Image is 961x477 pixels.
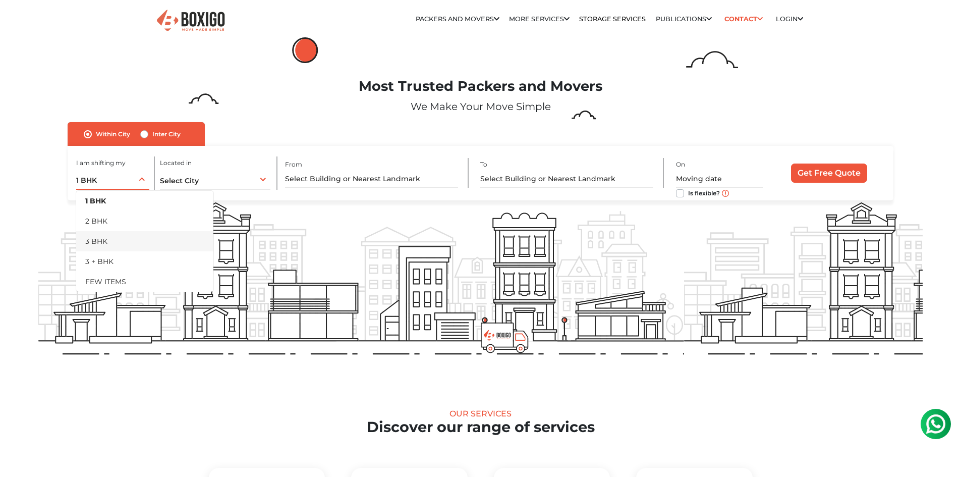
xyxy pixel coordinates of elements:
[791,164,867,183] input: Get Free Quote
[96,128,130,140] label: Within City
[656,15,712,23] a: Publications
[509,15,570,23] a: More services
[38,409,923,418] div: Our Services
[155,9,226,33] img: Boxigo
[10,10,30,30] img: whatsapp-icon.svg
[152,128,181,140] label: Inter City
[285,160,302,169] label: From
[76,272,213,292] li: FEW ITEMS
[76,231,213,251] li: 3 BHK
[76,191,213,211] li: 1 BHK
[76,211,213,231] li: 2 BHK
[416,15,499,23] a: Packers and Movers
[76,251,213,272] li: 3 + BHK
[481,323,529,353] img: boxigo_prackers_and_movers_truck
[676,160,685,169] label: On
[721,11,766,27] a: Contact
[38,78,923,95] h1: Most Trusted Packers and Movers
[776,15,803,23] a: Login
[38,99,923,114] p: We Make Your Move Simple
[38,418,923,436] h2: Discover our range of services
[688,187,720,198] label: Is flexible?
[579,15,646,23] a: Storage Services
[722,190,729,197] img: move_date_info
[76,176,97,185] span: 1 BHK
[480,170,653,188] input: Select Building or Nearest Landmark
[480,160,487,169] label: To
[676,170,763,188] input: Moving date
[76,158,126,168] label: I am shifting my
[160,158,192,168] label: Located in
[285,170,458,188] input: Select Building or Nearest Landmark
[160,176,199,185] span: Select City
